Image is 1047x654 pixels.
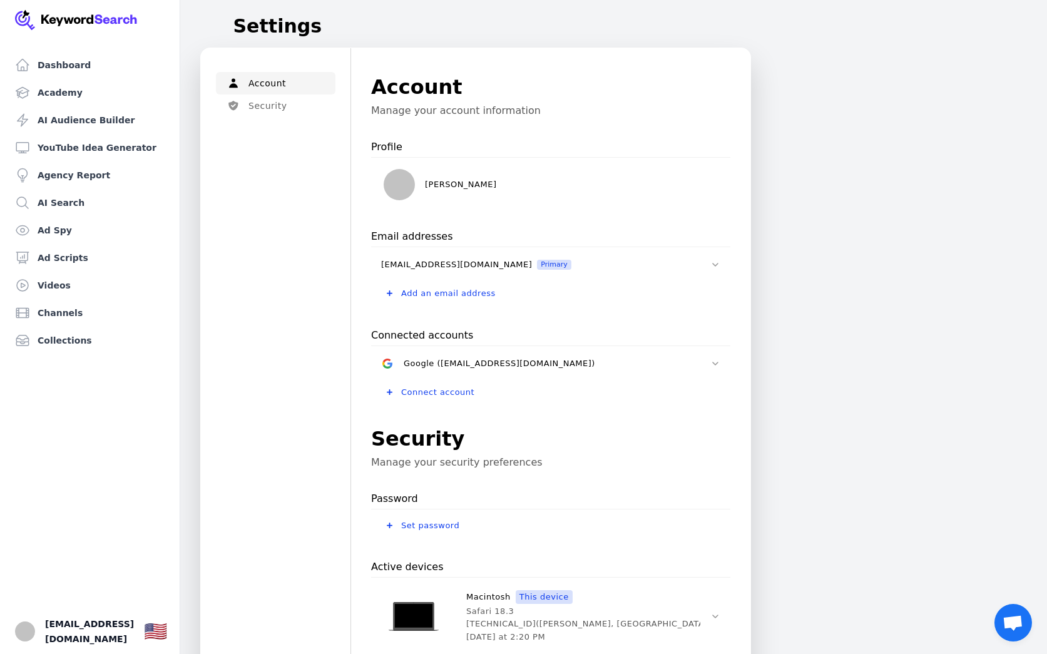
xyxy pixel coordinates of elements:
[371,381,730,404] button: Connect account
[371,583,730,650] button: MacintoshThis deviceSafari 18.3[TECHNICAL_ID]([PERSON_NAME], [GEOGRAPHIC_DATA])[DATE] at 2:20 PM
[15,621,35,641] button: Open user button
[45,616,134,646] span: [EMAIL_ADDRESS][DOMAIN_NAME]
[466,619,711,629] p: [TECHNICAL_ID] ( [PERSON_NAME], [GEOGRAPHIC_DATA] )
[10,163,170,188] a: Agency Report
[371,351,730,376] button: GoogleGoogle ([EMAIL_ADDRESS][DOMAIN_NAME])
[216,95,335,117] button: Security
[371,557,443,577] p: Active devices
[371,424,730,454] h1: Security
[144,619,167,644] button: 🇺🇸
[466,632,545,642] p: [DATE] at 2:20 PM
[537,260,571,270] span: Primary
[10,135,170,160] a: YouTube Idea Generator
[401,521,459,531] span: Set password
[382,359,392,369] img: Google
[425,180,497,190] span: [PERSON_NAME]
[384,169,415,200] img: Laura Caroffino
[371,227,453,247] p: Email addresses
[216,72,335,95] button: Account
[10,108,170,133] a: AI Audience Builder
[144,620,167,643] div: 🇺🇸
[381,260,532,270] span: [EMAIL_ADDRESS][DOMAIN_NAME]
[233,15,322,38] h1: Settings
[371,252,730,277] button: [EMAIL_ADDRESS][DOMAIN_NAME]Primary
[10,300,170,325] a: Channels
[10,218,170,243] a: Ad Spy
[371,137,402,157] p: Profile
[404,359,595,369] div: Google ([EMAIL_ADDRESS][DOMAIN_NAME])
[516,590,573,604] span: This device
[371,72,730,102] h1: Account
[15,10,138,30] img: Your Company
[371,163,730,207] button: Laura Caroffino[PERSON_NAME]
[371,514,730,537] button: Set password
[371,456,730,469] p: Manage your security preferences
[10,53,170,78] a: Dashboard
[401,289,496,299] span: Add an email address
[10,273,170,298] a: Videos
[371,105,730,117] p: Manage your account information
[371,325,473,345] p: Connected accounts
[371,282,730,305] button: Add an email address
[10,245,170,270] a: Ad Scripts
[10,190,170,215] a: AI Search
[371,489,418,509] p: Password
[466,591,511,603] p: Macintosh
[15,621,35,641] img: Laura Caroffino
[10,80,170,105] a: Academy
[466,606,514,616] p: Safari 18.3
[994,604,1032,641] a: Open chat
[10,328,170,353] a: Collections
[401,387,474,397] span: Connect account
